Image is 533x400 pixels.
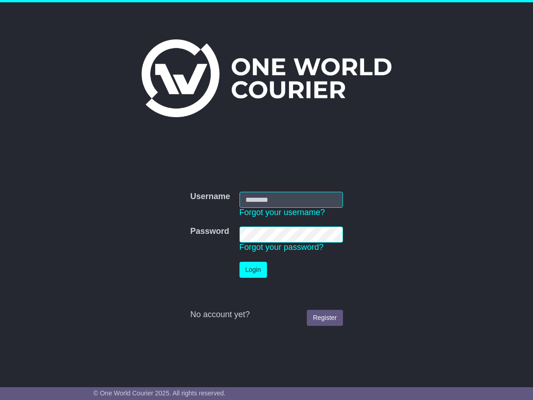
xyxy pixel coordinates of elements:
label: Password [190,227,229,237]
a: Forgot your username? [239,208,325,217]
button: Login [239,262,267,278]
a: Forgot your password? [239,243,324,252]
div: No account yet? [190,310,343,320]
a: Register [307,310,343,326]
img: One World [141,39,392,117]
label: Username [190,192,230,202]
span: © One World Courier 2025. All rights reserved. [93,389,226,397]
